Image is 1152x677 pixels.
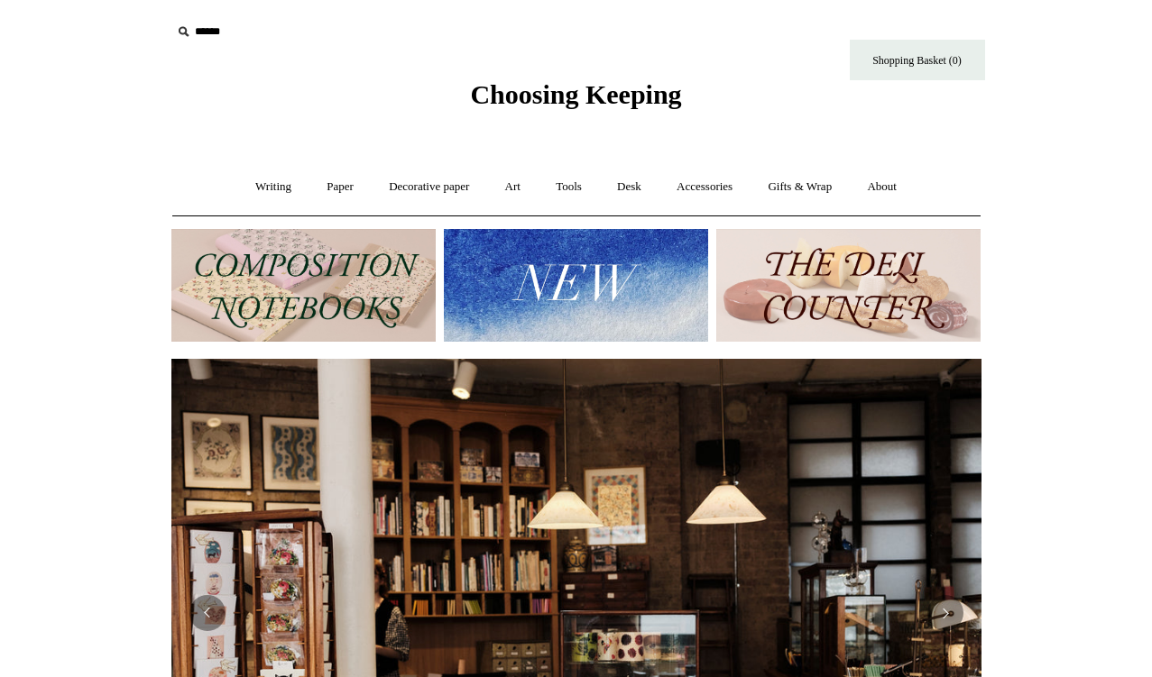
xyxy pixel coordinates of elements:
a: Art [489,163,537,211]
a: About [851,163,913,211]
a: Gifts & Wrap [751,163,848,211]
button: Previous [189,595,226,631]
span: Choosing Keeping [470,79,681,109]
a: Shopping Basket (0) [850,40,985,80]
button: Next [927,595,963,631]
img: The Deli Counter [716,229,981,342]
a: Desk [601,163,658,211]
a: Decorative paper [373,163,485,211]
a: Tools [539,163,598,211]
a: Accessories [660,163,749,211]
img: New.jpg__PID:f73bdf93-380a-4a35-bcfe-7823039498e1 [444,229,708,342]
a: Choosing Keeping [470,94,681,106]
a: Writing [239,163,308,211]
a: Paper [310,163,370,211]
img: 202302 Composition ledgers.jpg__PID:69722ee6-fa44-49dd-a067-31375e5d54ec [171,229,436,342]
